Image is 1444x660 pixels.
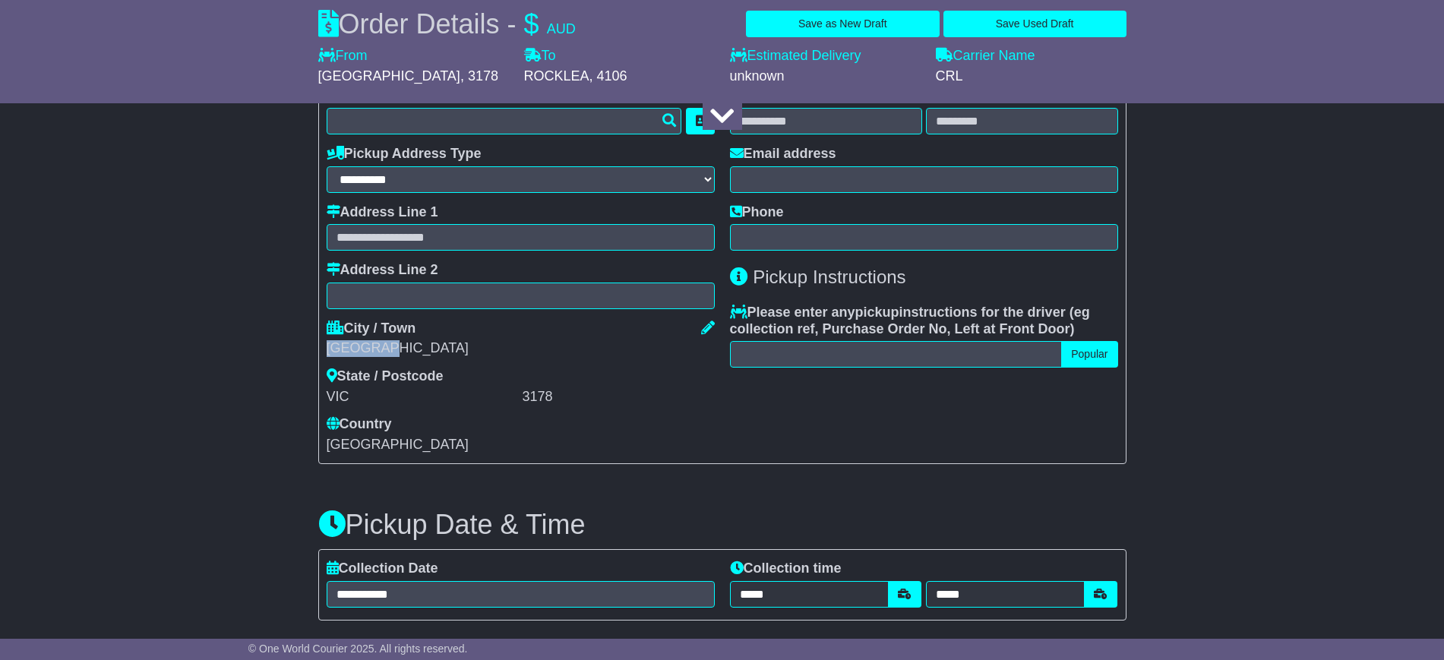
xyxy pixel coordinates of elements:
[730,48,921,65] label: Estimated Delivery
[730,305,1090,336] span: eg collection ref, Purchase Order No, Left at Front Door
[1061,341,1117,368] button: Popular
[746,11,940,37] button: Save as New Draft
[327,340,715,357] div: [GEOGRAPHIC_DATA]
[730,68,921,85] div: unknown
[730,305,1118,337] label: Please enter any instructions for the driver ( )
[855,305,899,320] span: pickup
[318,48,368,65] label: From
[327,321,416,337] label: City / Town
[523,389,715,406] div: 3178
[318,510,1126,540] h3: Pickup Date & Time
[327,389,519,406] div: VIC
[327,146,482,163] label: Pickup Address Type
[318,68,460,84] span: [GEOGRAPHIC_DATA]
[327,368,444,385] label: State / Postcode
[327,437,469,452] span: [GEOGRAPHIC_DATA]
[524,68,589,84] span: ROCKLEA
[730,561,842,577] label: Collection time
[589,68,627,84] span: , 4106
[327,262,438,279] label: Address Line 2
[248,643,468,655] span: © One World Courier 2025. All rights reserved.
[524,8,539,39] span: $
[936,48,1035,65] label: Carrier Name
[730,204,784,221] label: Phone
[327,416,392,433] label: Country
[327,561,438,577] label: Collection Date
[753,267,905,287] span: Pickup Instructions
[318,8,576,40] div: Order Details -
[327,204,438,221] label: Address Line 1
[524,48,556,65] label: To
[936,68,1126,85] div: CRL
[460,68,498,84] span: , 3178
[943,11,1126,37] button: Save Used Draft
[547,21,576,36] span: AUD
[730,146,836,163] label: Email address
